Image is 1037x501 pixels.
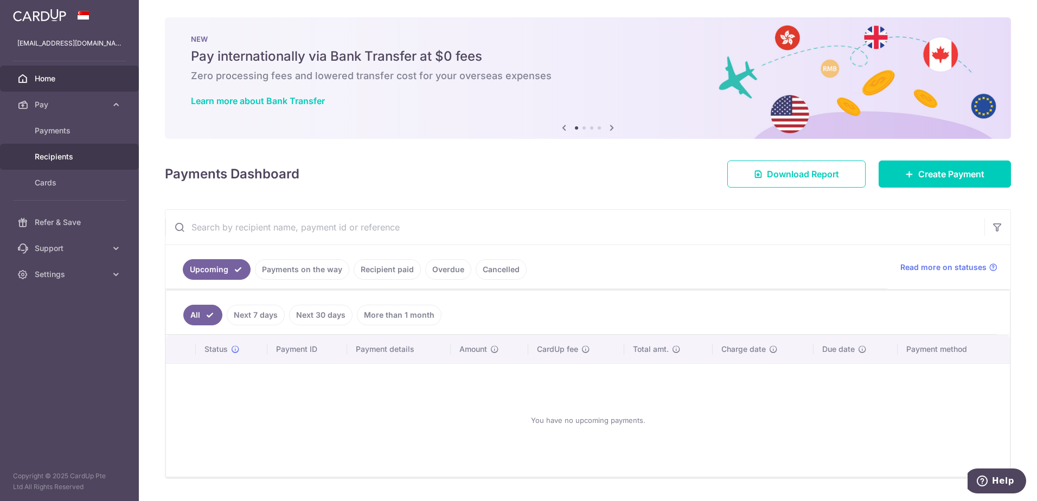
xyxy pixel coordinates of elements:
th: Payment details [347,335,451,363]
a: Overdue [425,259,471,280]
span: Cards [35,177,106,188]
span: Support [35,243,106,254]
a: More than 1 month [357,305,441,325]
span: CardUp fee [537,344,578,355]
span: Payments [35,125,106,136]
p: NEW [191,35,985,43]
a: Cancelled [476,259,527,280]
a: Read more on statuses [900,262,997,273]
th: Payment method [898,335,1010,363]
span: Due date [822,344,855,355]
h5: Pay internationally via Bank Transfer at $0 fees [191,48,985,65]
a: Next 7 days [227,305,285,325]
p: [EMAIL_ADDRESS][DOMAIN_NAME] [17,38,121,49]
span: Refer & Save [35,217,106,228]
a: Payments on the way [255,259,349,280]
span: Settings [35,269,106,280]
a: Upcoming [183,259,251,280]
img: CardUp [13,9,66,22]
a: All [183,305,222,325]
img: Bank transfer banner [165,17,1011,139]
a: Recipient paid [354,259,421,280]
span: Recipients [35,151,106,162]
h4: Payments Dashboard [165,164,299,184]
span: Download Report [767,168,839,181]
span: Charge date [721,344,766,355]
th: Payment ID [267,335,347,363]
span: Home [35,73,106,84]
input: Search by recipient name, payment id or reference [165,210,984,245]
a: Next 30 days [289,305,353,325]
div: You have no upcoming payments. [179,372,997,468]
span: Pay [35,99,106,110]
span: Status [204,344,228,355]
iframe: Opens a widget where you can find more information [968,468,1026,496]
a: Learn more about Bank Transfer [191,95,325,106]
a: Create Payment [879,160,1011,188]
span: Read more on statuses [900,262,987,273]
span: Create Payment [918,168,984,181]
h6: Zero processing fees and lowered transfer cost for your overseas expenses [191,69,985,82]
span: Total amt. [633,344,669,355]
span: Amount [459,344,487,355]
a: Download Report [727,160,866,188]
